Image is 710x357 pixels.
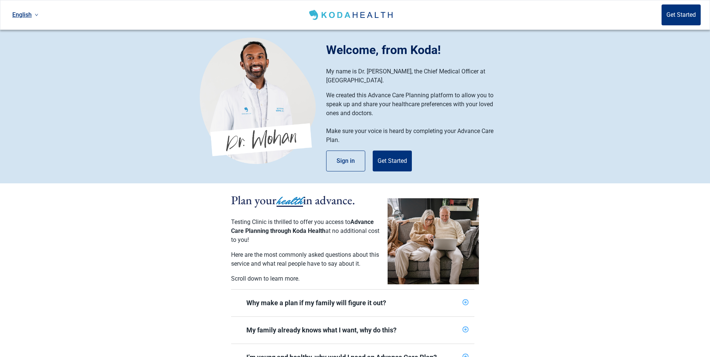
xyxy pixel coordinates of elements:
[246,298,460,307] div: Why make a plan if my family will figure it out?
[326,67,503,85] p: My name is Dr. [PERSON_NAME], the Chief Medical Officer at [GEOGRAPHIC_DATA].
[307,9,396,21] img: Koda Health
[326,41,511,59] h1: Welcome, from Koda!
[231,290,474,316] div: Why make a plan if my family will figure it out?
[388,198,479,284] img: Couple planning their healthcare together
[303,192,355,208] span: in advance.
[463,299,468,305] span: plus-circle
[373,151,412,171] button: Get Started
[326,127,503,145] p: Make sure your voice is heard by completing your Advance Care Plan.
[231,317,474,344] div: My family already knows what I want, why do this?
[463,326,468,332] span: plus-circle
[246,326,460,335] div: My family already knows what I want, why do this?
[277,193,303,209] span: health
[231,192,277,208] span: Plan your
[231,218,350,225] span: Testing Clinic is thrilled to offer you access to
[9,9,41,21] a: Current language: English
[200,37,316,164] img: Koda Health
[662,4,701,25] button: Get Started
[231,274,380,283] p: Scroll down to learn more.
[231,250,380,268] p: Here are the most commonly asked questions about this service and what real people have to say ab...
[326,91,503,118] p: We created this Advance Care Planning platform to allow you to speak up and share your healthcare...
[35,13,38,17] span: down
[326,151,365,171] button: Sign in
